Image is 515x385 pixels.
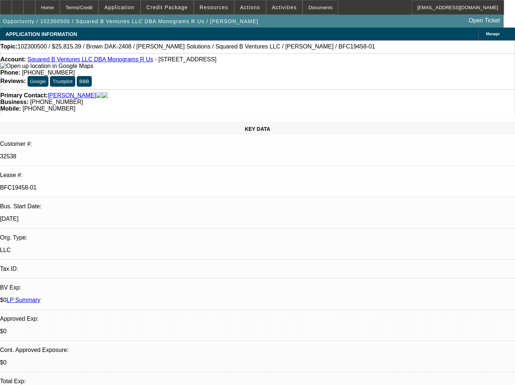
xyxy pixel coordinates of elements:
[486,32,500,36] span: Manage
[0,105,21,112] strong: Mobile:
[0,69,20,76] strong: Phone:
[146,4,188,10] span: Credit Package
[6,31,77,37] span: APPLICATION INFORMATION
[30,99,83,105] span: [PHONE_NUMBER]
[22,105,75,112] span: [PHONE_NUMBER]
[0,92,48,99] strong: Primary Contact:
[155,56,217,62] span: - [STREET_ADDRESS]
[235,0,266,14] button: Actions
[0,56,26,62] strong: Account:
[466,14,503,27] a: Open Ticket
[96,92,102,99] img: facebook-icon.png
[272,4,297,10] span: Activities
[0,78,26,84] strong: Reviews:
[240,4,260,10] span: Actions
[194,0,234,14] button: Resources
[50,76,75,87] button: Trustpilot
[102,92,108,99] img: linkedin-icon.png
[104,4,134,10] span: Application
[7,297,40,303] a: LP Summary
[3,18,258,24] span: Opportunity / 102300500 / Squared B Ventures LLC DBA Monograms R Us / [PERSON_NAME]
[0,43,18,50] strong: Topic:
[48,92,96,99] a: [PERSON_NAME]
[28,56,153,62] a: Squared B Ventures LLC DBA Monograms R Us
[0,63,93,69] img: Open up location in Google Maps
[18,43,375,50] span: 102300500 / $25,815.39 / Brown DAK-2408 / [PERSON_NAME] Solutions / Squared B Ventures LLC / [PER...
[28,76,48,87] button: Google
[141,0,193,14] button: Credit Package
[99,0,140,14] button: Application
[245,126,270,132] span: KEY DATA
[22,69,75,76] span: [PHONE_NUMBER]
[0,99,28,105] strong: Business:
[77,76,92,87] button: BBB
[0,63,93,69] a: View Google Maps
[266,0,302,14] button: Activities
[200,4,228,10] span: Resources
